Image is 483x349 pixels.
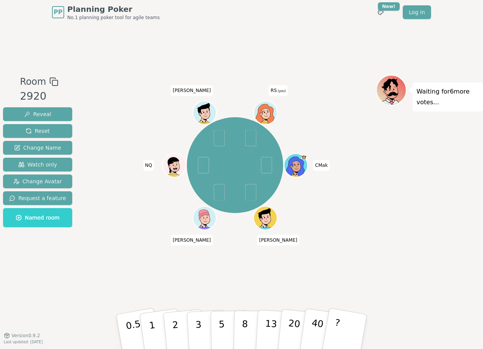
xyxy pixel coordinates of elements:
button: New! [374,5,387,19]
span: Reset [26,127,50,135]
span: PP [53,8,62,17]
a: PPPlanning PokerNo.1 planning poker tool for agile teams [52,4,160,21]
button: Version0.9.2 [4,333,40,339]
button: Change Name [3,141,72,155]
span: Click to change your name [313,160,330,171]
span: Version 0.9.2 [11,333,40,339]
span: Planning Poker [67,4,160,15]
span: Click to change your name [269,85,287,96]
span: Named room [16,214,60,221]
p: Waiting for 6 more votes... [417,86,479,108]
span: Reveal [24,110,51,118]
span: No.1 planning poker tool for agile teams [67,15,160,21]
button: Click to change your avatar [254,102,277,123]
button: Reset [3,124,72,138]
span: Watch only [18,161,57,168]
span: Room [20,75,46,89]
button: Watch only [3,158,72,171]
button: Reveal [3,107,72,121]
span: Change Avatar [13,178,62,185]
span: (you) [277,89,286,93]
div: 2920 [20,89,58,104]
span: Last updated: [DATE] [4,340,43,344]
span: CMak is the host [301,154,306,160]
span: Change Name [14,144,61,152]
button: Request a feature [3,191,72,205]
div: New! [378,2,400,11]
a: Log in [403,5,431,19]
button: Named room [3,208,72,227]
span: Click to change your name [143,160,154,171]
span: Request a feature [9,194,66,202]
span: Click to change your name [171,85,213,96]
button: Change Avatar [3,174,72,188]
span: Click to change your name [171,234,213,245]
span: Click to change your name [257,234,299,245]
